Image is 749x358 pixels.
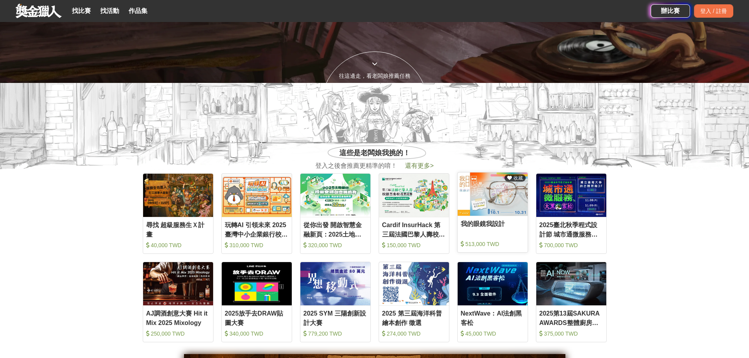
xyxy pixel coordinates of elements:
[143,174,213,217] img: Cover Image
[146,241,210,249] div: 40,000 TWD
[382,220,446,238] div: Cardif InsurHack 第三屆法國巴黎人壽校園黑客松商業競賽
[536,173,607,254] a: Cover Image2025臺北秋季程式設計節 城市通微服務大黑客松 700,000 TWD
[225,220,289,238] div: 玩轉AI 引領未來 2025臺灣中小企業銀行校園金融科技創意挑戰賽
[457,262,528,342] a: Cover ImageNextWave：AI法創黑客松 45,000 TWD
[146,220,210,238] div: 尋找 超級服務生Ｘ計畫
[461,240,524,248] div: 513,000 TWD
[539,309,603,327] div: 2025第13屆SAKURA AWARDS整體廚房設計大賽
[146,309,210,327] div: AJ調酒創意大賽 Hit it Mix 2025 Mixology
[512,175,523,181] span: 收藏
[304,330,367,338] div: 779,200 TWD
[457,172,528,253] a: Cover Image 收藏我的眼鏡我設計 513,000 TWD
[69,6,94,17] a: 找比賽
[300,262,370,305] img: Cover Image
[222,174,292,217] img: Cover Image
[694,4,733,18] div: 登入 / 註冊
[339,148,410,158] span: 這些是老闆娘我挑的！
[304,309,367,327] div: 2025 SYM 三陽創新設計大賽
[315,161,397,171] span: 登入之後會推薦更精準的唷！
[300,173,371,254] a: Cover Image從你出發 開啟智慧金融新頁：2025土地銀行校園金融創意挑戰賽 320,000 TWD
[382,330,446,338] div: 274,000 TWD
[143,262,213,305] img: Cover Image
[382,309,446,327] div: 2025 第三屆海洋科普繪本創作 徵選
[539,220,603,238] div: 2025臺北秋季程式設計節 城市通微服務大黑客松
[458,262,528,305] img: Cover Image
[97,6,122,17] a: 找活動
[143,173,213,254] a: Cover Image尋找 超級服務生Ｘ計畫 40,000 TWD
[405,162,434,169] span: 還有更多 >
[539,241,603,249] div: 700,000 TWD
[461,309,524,327] div: NextWave：AI法創黑客松
[539,330,603,338] div: 375,000 TWD
[222,262,292,305] img: Cover Image
[461,219,524,237] div: 我的眼鏡我設計
[651,4,690,18] a: 辦比賽
[379,262,449,342] a: Cover Image2025 第三屆海洋科普繪本創作 徵選 274,000 TWD
[221,262,292,342] a: Cover Image2025放手去DRAW貼圖大賽 340,000 TWD
[300,262,371,342] a: Cover Image2025 SYM 三陽創新設計大賽 779,200 TWD
[300,174,370,217] img: Cover Image
[379,174,449,217] img: Cover Image
[304,241,367,249] div: 320,000 TWD
[225,309,289,327] div: 2025放手去DRAW貼圖大賽
[536,262,607,342] a: Cover Image2025第13屆SAKURA AWARDS整體廚房設計大賽 375,000 TWD
[461,330,524,338] div: 45,000 TWD
[221,173,292,254] a: Cover Image玩轉AI 引領未來 2025臺灣中小企業銀行校園金融科技創意挑戰賽 310,000 TWD
[536,174,606,217] img: Cover Image
[379,173,449,254] a: Cover ImageCardif InsurHack 第三屆法國巴黎人壽校園黑客松商業競賽 150,000 TWD
[405,162,434,169] a: 還有更多>
[143,262,213,342] a: Cover ImageAJ調酒創意大賽 Hit it Mix 2025 Mixology 250,000 TWD
[146,330,210,338] div: 250,000 TWD
[322,72,427,80] div: 往這邊走，看老闆娘推薦任務
[379,262,449,305] img: Cover Image
[458,173,528,216] img: Cover Image
[125,6,151,17] a: 作品集
[536,262,606,305] img: Cover Image
[382,241,446,249] div: 150,000 TWD
[225,330,289,338] div: 340,000 TWD
[304,220,367,238] div: 從你出發 開啟智慧金融新頁：2025土地銀行校園金融創意挑戰賽
[225,241,289,249] div: 310,000 TWD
